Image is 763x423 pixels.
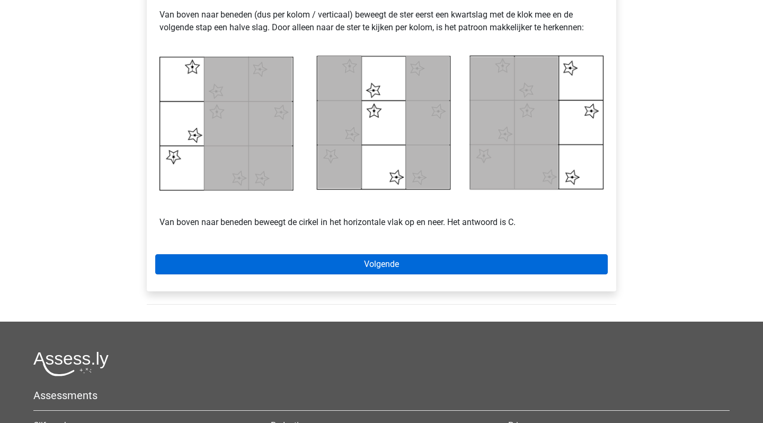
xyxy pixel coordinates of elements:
h5: Assessments [33,389,730,402]
img: Voorbeeld3_2.png [159,55,604,191]
p: Van boven naar beneden beweegt de cirkel in het horizontale vlak op en neer. Het antwoord is C. [159,191,604,229]
img: Assessly logo [33,351,109,376]
a: Volgende [155,254,608,274]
